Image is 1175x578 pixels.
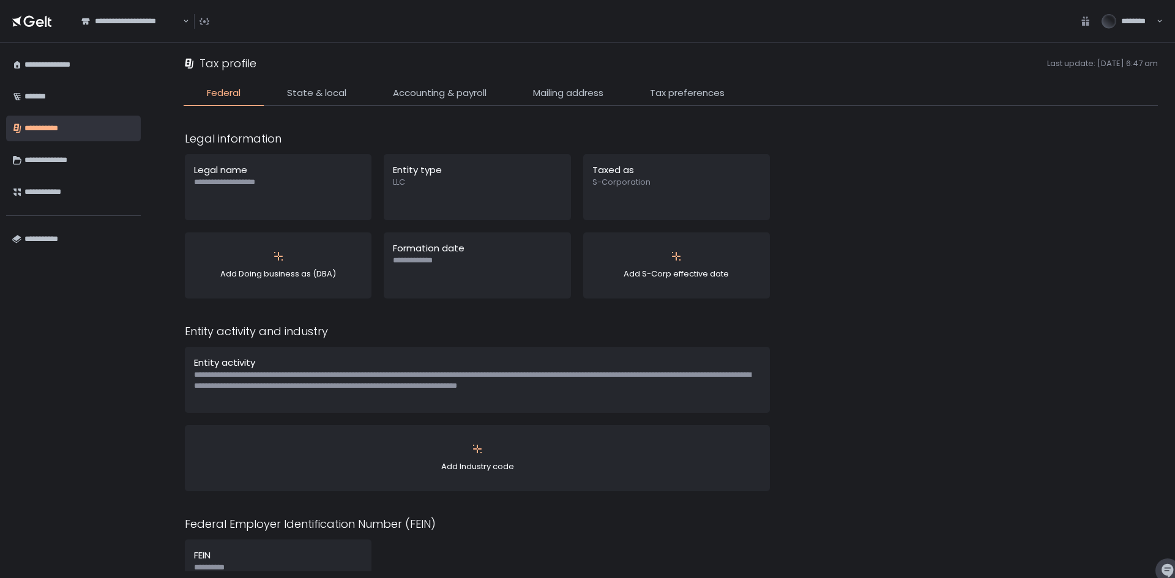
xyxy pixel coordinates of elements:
span: S-Corporation [592,177,761,188]
div: Add Industry code [194,434,761,482]
button: Entity typeLLC [384,154,570,220]
span: State & local [287,86,346,100]
h1: Tax profile [200,55,256,72]
span: Entity activity [194,356,255,369]
span: Legal name [194,163,247,176]
span: Tax preferences [650,86,725,100]
button: Taxed asS-Corporation [583,154,770,220]
div: Federal Employer Identification Number (FEIN) [185,516,770,532]
span: Federal [207,86,241,100]
span: FEIN [194,549,211,561]
div: Legal information [185,130,770,147]
div: Search for option [73,9,189,34]
span: Mailing address [533,86,603,100]
button: Add Doing business as (DBA) [185,232,371,298]
div: Add S-Corp effective date [592,242,761,289]
span: Entity type [393,163,442,176]
span: Accounting & payroll [393,86,487,100]
button: Add S-Corp effective date [583,232,770,298]
span: LLC [393,177,561,188]
span: Taxed as [592,163,634,176]
input: Search for option [181,15,182,28]
button: Add Industry code [185,425,770,491]
div: Add Doing business as (DBA) [194,242,362,289]
span: Last update: [DATE] 6:47 am [261,58,1158,69]
span: Formation date [393,242,464,254]
div: Entity activity and industry [185,323,770,339]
